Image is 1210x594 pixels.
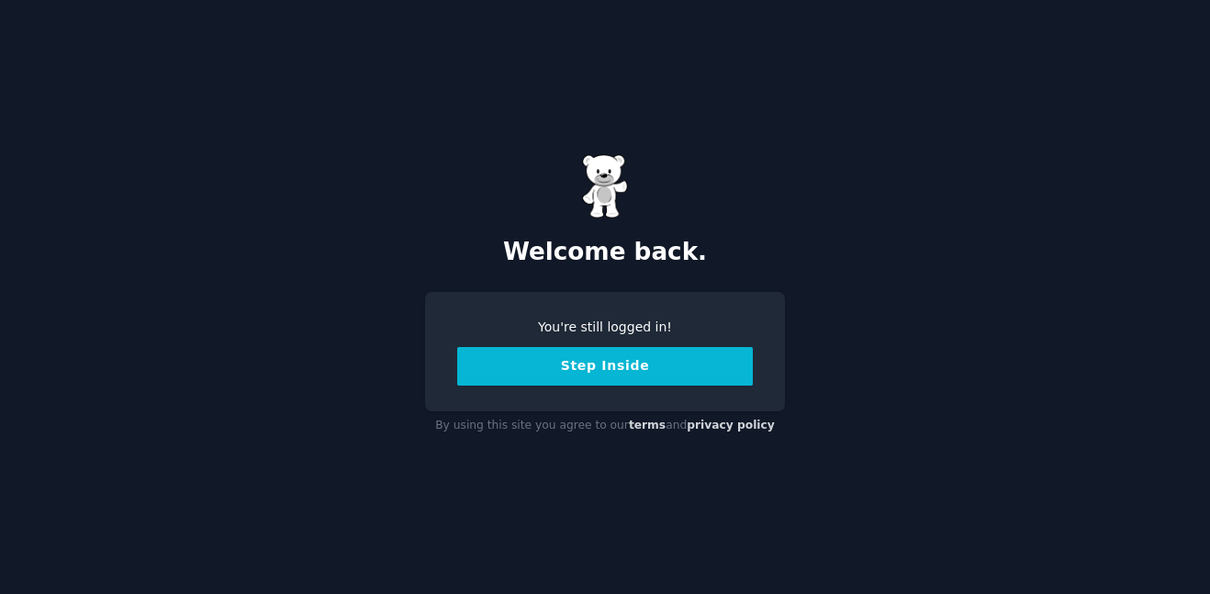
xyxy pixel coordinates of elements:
[629,419,666,431] a: terms
[457,358,753,373] a: Step Inside
[457,347,753,386] button: Step Inside
[425,238,785,267] h2: Welcome back.
[425,411,785,441] div: By using this site you agree to our and
[687,419,775,431] a: privacy policy
[457,318,753,337] div: You're still logged in!
[582,154,628,219] img: Gummy Bear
